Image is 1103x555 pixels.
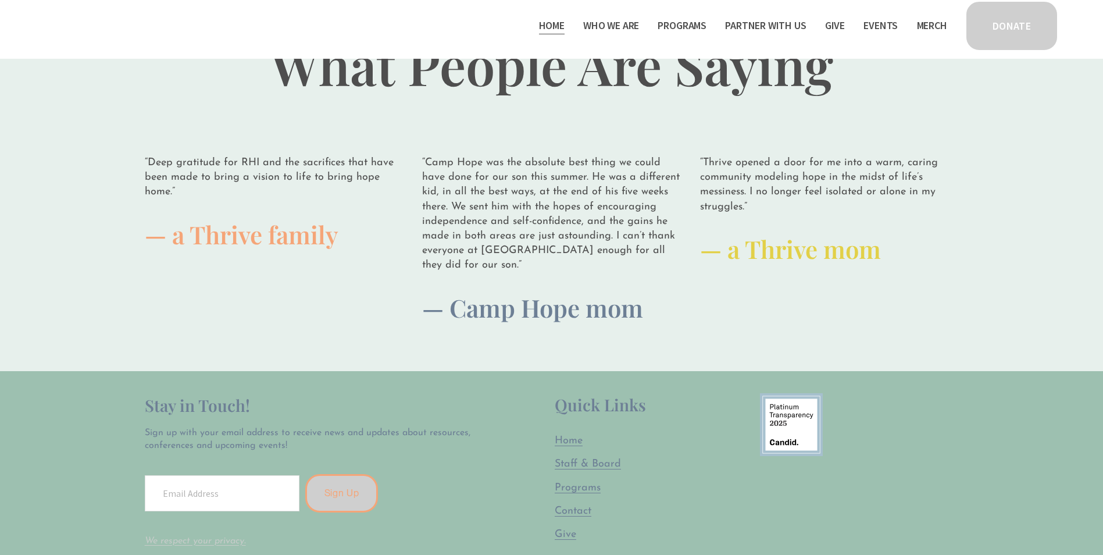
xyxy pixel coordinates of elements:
p: Sign up with your email address to receive news and updates about resources, conferences and upco... [145,426,480,453]
a: folder dropdown [658,16,706,35]
a: Home [555,434,583,449]
a: Home [539,16,565,35]
h2: Stay in Touch! [145,393,480,418]
p: “Thrive opened a door for me into a warm, caring community modeling hope in the midst of life’s m... [700,156,958,215]
a: Staff & Board [555,457,621,472]
img: 9878580 [760,393,823,456]
span: Who We Are [583,17,639,34]
span: Contact [555,506,591,517]
span: Quick Links [555,394,646,415]
span: Partner With Us [725,17,806,34]
span: Staff & Board [555,459,621,469]
a: Events [863,16,898,35]
p: “Deep gratitude for RHI and the sacrifices that have been made to bring a vision to life to bring... [145,156,403,200]
a: Give [825,16,845,35]
span: — Camp Hope mom [422,291,643,324]
a: Give [555,528,576,542]
span: — a Thrive mom [700,233,881,265]
span: Programs [658,17,706,34]
span: Home [555,436,583,446]
span: Give [555,529,576,540]
a: folder dropdown [583,16,639,35]
span: — a Thrive family [145,218,338,251]
button: Sign Up [305,474,379,513]
input: Email Address [145,475,299,511]
h1: What People Are Saying [145,33,959,96]
a: folder dropdown [725,16,806,35]
p: “Camp Hope was the absolute best thing we could have done for our son this summer. He was a diffe... [422,156,680,273]
a: Merch [917,16,947,35]
span: Programs [555,483,601,493]
a: We respect your privacy. [145,536,246,546]
a: Contact [555,504,591,519]
span: Sign Up [324,488,359,499]
a: Programs [555,481,601,496]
